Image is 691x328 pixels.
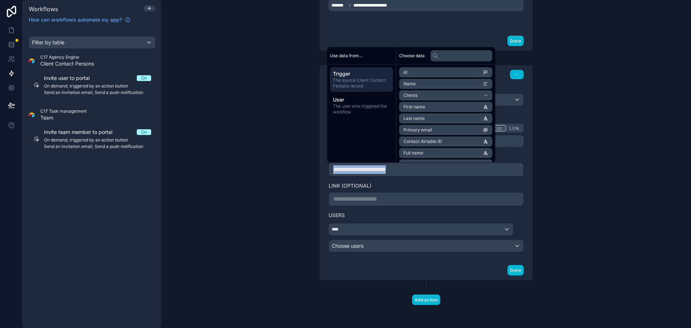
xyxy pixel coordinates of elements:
[327,64,396,121] div: scrollable content
[412,295,440,305] button: Add action
[507,36,524,46] button: Done
[29,5,58,13] span: Workflows
[329,212,524,219] label: Users
[507,265,524,275] button: Done
[506,125,523,131] button: Link
[29,16,122,23] span: How can workflows automate my app?
[333,77,390,89] span: The source Client Contact Persons record
[330,53,362,59] span: Use data from...
[333,103,390,115] span: The user who triggered the workflow
[399,53,425,59] span: Choose data
[489,125,506,131] button: Icon
[333,70,390,77] span: Trigger
[333,96,390,103] span: User
[26,16,134,23] a: How can workflows automate my app?
[329,240,524,252] button: Choose users
[329,182,524,189] label: Link (optional)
